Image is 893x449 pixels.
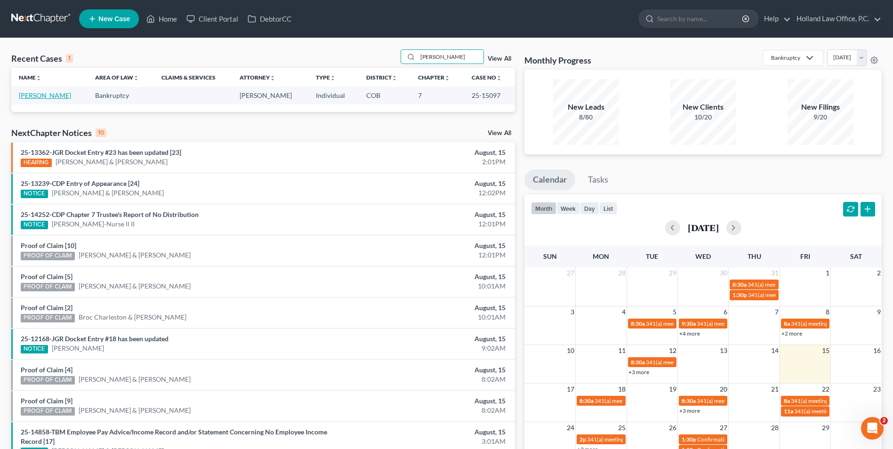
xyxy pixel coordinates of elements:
[350,188,506,198] div: 12:02PM
[617,345,627,356] span: 11
[784,408,793,415] span: 11a
[628,369,649,376] a: +3 more
[418,50,483,64] input: Search by name...
[418,74,450,81] a: Chapterunfold_more
[679,407,700,414] a: +3 more
[95,74,139,81] a: Area of Lawunfold_more
[784,320,790,327] span: 8a
[21,273,72,281] a: Proof of Claim [5]
[21,407,75,416] div: PROOF OF CLAIM
[21,210,199,218] a: 25-14252-CDP Chapter 7 Trustee's Report of No Distribution
[770,384,780,395] span: 21
[771,54,800,62] div: Bankruptcy
[350,437,506,446] div: 3:01AM
[876,267,882,279] span: 2
[580,202,599,215] button: day
[719,422,728,433] span: 27
[788,102,853,112] div: New Filings
[11,127,106,138] div: NextChapter Notices
[488,130,511,136] a: View All
[682,436,696,443] span: 1:30p
[872,345,882,356] span: 16
[52,344,104,353] a: [PERSON_NAME]
[496,75,502,81] i: unfold_more
[657,10,743,27] input: Search by name...
[66,54,73,63] div: 1
[821,422,830,433] span: 29
[599,202,617,215] button: list
[679,330,700,337] a: +4 more
[682,320,696,327] span: 9:30a
[21,314,75,322] div: PROOF OF CLAIM
[617,422,627,433] span: 25
[56,157,168,167] a: [PERSON_NAME] & [PERSON_NAME]
[543,252,557,260] span: Sun
[781,330,802,337] a: +2 more
[350,365,506,375] div: August, 15
[240,74,275,81] a: Attorneyunfold_more
[770,345,780,356] span: 14
[850,252,862,260] span: Sat
[821,345,830,356] span: 15
[617,384,627,395] span: 18
[350,344,506,353] div: 9:02AM
[770,422,780,433] span: 28
[748,291,889,298] span: 341(a) meeting for [PERSON_NAME] & [PERSON_NAME]
[579,436,586,443] span: 2p
[464,87,515,104] td: 25-15097
[21,283,75,291] div: PROOF OF CLAIM
[350,303,506,313] div: August, 15
[723,306,728,318] span: 6
[350,272,506,281] div: August, 15
[587,436,728,443] span: 341(a) meeting for [PERSON_NAME] & [PERSON_NAME]
[133,75,139,81] i: unfold_more
[770,267,780,279] span: 31
[553,112,619,122] div: 8/80
[350,148,506,157] div: August, 15
[748,281,838,288] span: 341(a) meeting for [PERSON_NAME]
[36,75,41,81] i: unfold_more
[21,366,72,374] a: Proof of Claim [4]
[792,10,881,27] a: Holland Law Office, P.C.
[784,397,790,404] span: 8a
[719,267,728,279] span: 30
[825,267,830,279] span: 1
[350,375,506,384] div: 8:02AM
[350,427,506,437] div: August, 15
[579,169,617,190] a: Tasks
[316,74,336,81] a: Typeunfold_more
[553,102,619,112] div: New Leads
[350,241,506,250] div: August, 15
[861,417,884,440] iframe: Intercom live chat
[154,68,232,87] th: Claims & Services
[748,252,761,260] span: Thu
[759,10,791,27] a: Help
[21,428,327,445] a: 25-14858-TBM Employee Pay Advice/Income Record and/or Statement Concerning No Employee Income Rec...
[556,202,580,215] button: week
[688,223,719,233] h2: [DATE]
[788,112,853,122] div: 9/20
[243,10,296,27] a: DebtorCC
[668,422,677,433] span: 26
[719,345,728,356] span: 13
[646,359,737,366] span: 341(a) meeting for [PERSON_NAME]
[719,384,728,395] span: 20
[670,112,736,122] div: 10/20
[79,250,191,260] a: [PERSON_NAME] & [PERSON_NAME]
[350,179,506,188] div: August, 15
[19,74,41,81] a: Nameunfold_more
[21,241,76,249] a: Proof of Claim [10]
[825,306,830,318] span: 8
[794,408,885,415] span: 341(a) meeting for [PERSON_NAME]
[21,335,169,343] a: 25-12168-JGR Docket Entry #18 has been updated
[79,375,191,384] a: [PERSON_NAME] & [PERSON_NAME]
[566,345,575,356] span: 10
[732,291,747,298] span: 1:30p
[821,384,830,395] span: 22
[595,397,685,404] span: 341(a) meeting for [PERSON_NAME]
[366,74,397,81] a: Districtunfold_more
[668,384,677,395] span: 19
[566,267,575,279] span: 27
[232,87,308,104] td: [PERSON_NAME]
[350,406,506,415] div: 8:02AM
